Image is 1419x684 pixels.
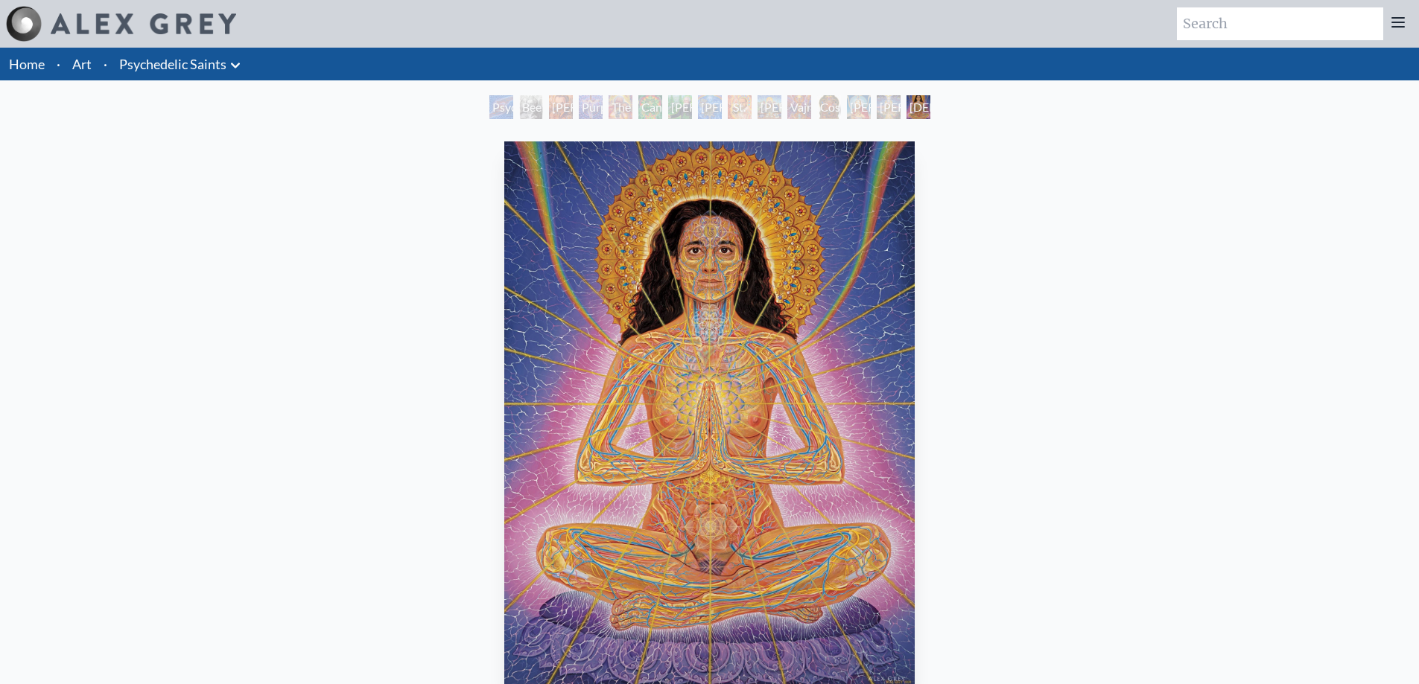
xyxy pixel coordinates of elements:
div: St. [PERSON_NAME] & The LSD Revelation Revolution [728,95,752,119]
li: · [98,48,113,80]
a: Home [9,56,45,72]
div: [PERSON_NAME] M.D., Cartographer of Consciousness [549,95,573,119]
div: Beethoven [519,95,543,119]
div: Psychedelic Healing [489,95,513,119]
div: [DEMOGRAPHIC_DATA] [907,95,930,119]
div: [PERSON_NAME] [847,95,871,119]
input: Search [1177,7,1383,40]
li: · [51,48,66,80]
div: Cannabacchus [638,95,662,119]
div: [PERSON_NAME] & the New Eleusis [698,95,722,119]
div: The Shulgins and their Alchemical Angels [609,95,632,119]
div: Cosmic [DEMOGRAPHIC_DATA] [817,95,841,119]
div: [PERSON_NAME] [758,95,781,119]
a: Psychedelic Saints [119,54,226,74]
a: Art [72,54,92,74]
div: [PERSON_NAME] [877,95,901,119]
div: Purple [DEMOGRAPHIC_DATA] [579,95,603,119]
div: [PERSON_NAME][US_STATE] - Hemp Farmer [668,95,692,119]
div: Vajra Guru [787,95,811,119]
